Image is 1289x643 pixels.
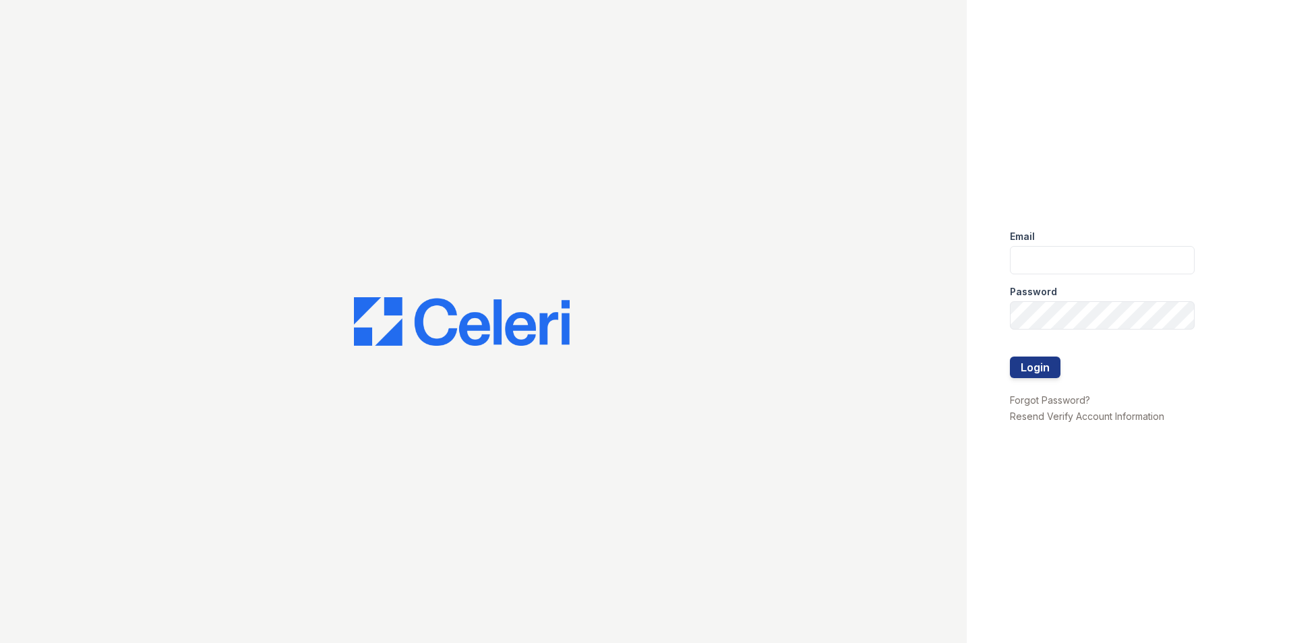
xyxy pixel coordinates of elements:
[1010,394,1090,406] a: Forgot Password?
[1010,230,1035,243] label: Email
[1010,285,1057,299] label: Password
[354,297,570,346] img: CE_Logo_Blue-a8612792a0a2168367f1c8372b55b34899dd931a85d93a1a3d3e32e68fde9ad4.png
[1010,357,1060,378] button: Login
[1010,410,1164,422] a: Resend Verify Account Information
